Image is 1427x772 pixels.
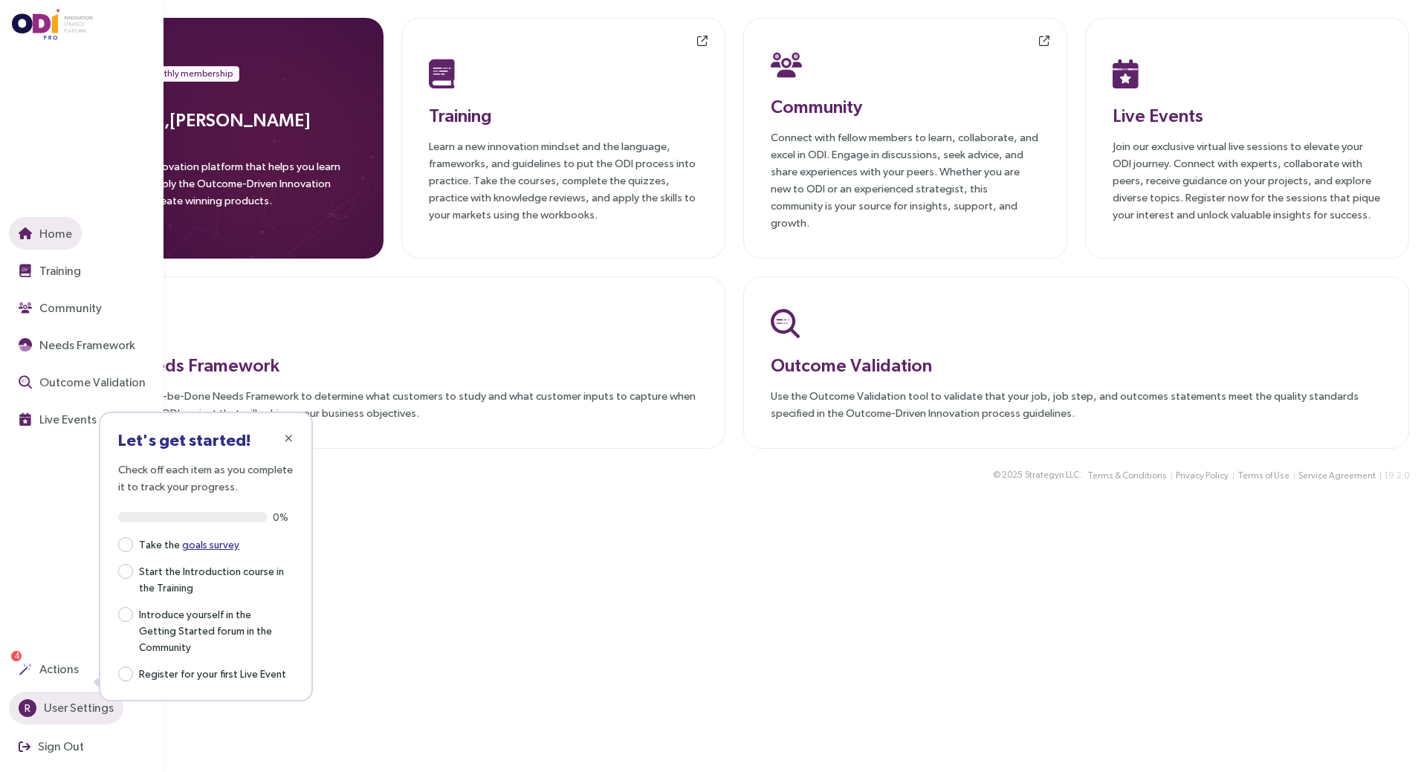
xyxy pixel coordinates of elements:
span: Register for your first Live Event [133,664,292,682]
h3: JTBD Needs Framework [87,351,698,378]
button: Sign Out [9,730,94,763]
img: Actions [19,663,32,676]
span: 0% [273,512,294,522]
span: Take the [133,535,245,553]
span: Strategyn LLC [1025,468,1079,482]
span: Actions [36,660,79,678]
button: Privacy Policy [1175,468,1229,484]
span: Service Agreement [1298,469,1376,483]
p: Check off each item as you complete it to track your progress. [118,461,294,495]
img: Live Events [1113,59,1139,88]
button: Community [9,291,111,324]
button: Needs Framework [9,328,145,361]
button: Terms & Conditions [1087,468,1168,484]
button: Actions [9,653,88,686]
span: Sign Out [35,737,84,756]
img: ODIpro [12,9,94,40]
h3: Outcome Validation [771,351,1382,378]
button: Home [9,217,82,250]
button: Outcome Validation [9,366,155,398]
h3: Community [771,93,1040,120]
h3: Training [429,102,698,129]
span: Training [36,262,81,280]
p: Join our exclusive virtual live sessions to elevate your ODI journey. Connect with experts, colla... [1113,137,1382,223]
button: Service Agreement [1298,468,1376,484]
span: Needs Framework [36,336,135,354]
img: Community [771,50,802,80]
img: Training [19,264,32,277]
p: ODIpro is an innovation platform that helps you learn Jobs Theory, apply the Outcome-Driven Innov... [86,158,357,218]
sup: 4 [11,651,22,661]
span: Start the Introduction course in the Training [133,562,294,596]
h3: Live Events [1113,102,1382,129]
span: Live Events [36,410,97,429]
p: Use the Outcome Validation tool to validate that your job, job step, and outcomes statements meet... [771,387,1382,421]
p: Learn a new innovation mindset and the language, frameworks, and guidelines to put the ODI proces... [429,137,698,223]
button: Terms of Use [1237,468,1290,484]
span: 4 [14,651,19,661]
button: Training [9,254,91,287]
button: Strategyn LLC [1024,467,1080,483]
span: User Settings [41,698,114,717]
button: RUser Settings [9,692,123,724]
button: Live Events [9,403,106,435]
img: Community [19,301,32,314]
span: Monthly membership [146,66,233,81]
img: Outcome Validation [19,375,32,389]
span: 19.2.0 [1384,470,1409,481]
p: Connect with fellow members to learn, collaborate, and excel in ODI. Engage in discussions, seek ... [771,129,1040,231]
span: Home [36,224,72,243]
img: Live Events [19,412,32,426]
img: Training [429,59,455,88]
span: R [25,699,30,717]
span: Introduce yourself in the Getting Started forum in the Community [133,605,294,655]
img: JTBD Needs Framework [19,338,32,351]
a: goals survey [182,539,239,551]
span: Terms of Use [1237,469,1290,483]
p: Use the Jobs-to-be-Done Needs Framework to determine what customers to study and what customer in... [87,387,698,421]
span: Privacy Policy [1176,469,1229,483]
img: Outcome Validation [771,308,800,338]
span: Community [36,299,102,317]
div: © 2025 . [993,467,1082,483]
h3: Welcome, [PERSON_NAME] [86,106,357,133]
span: Terms & Conditions [1087,469,1167,483]
h3: Let's get started! [118,431,294,449]
span: Outcome Validation [36,373,146,392]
